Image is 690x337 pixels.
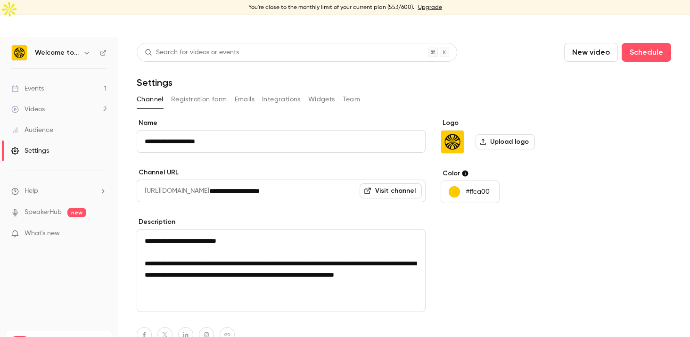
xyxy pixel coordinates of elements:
[11,125,53,135] div: Audience
[137,118,426,128] label: Name
[137,180,209,202] span: [URL][DOMAIN_NAME]
[25,207,62,217] a: SpeakerHub
[171,92,227,107] button: Registration form
[11,146,49,156] div: Settings
[137,77,172,88] h1: Settings
[466,187,490,197] p: #ffca00
[137,92,164,107] button: Channel
[262,92,301,107] button: Integrations
[67,208,86,217] span: new
[360,183,422,198] a: Visit channel
[11,105,45,114] div: Videos
[145,48,239,58] div: Search for videos or events
[35,48,79,58] h6: Welcome to the Jungle
[441,118,585,128] label: Logo
[25,229,60,238] span: What's new
[418,4,442,11] a: Upgrade
[343,92,361,107] button: Team
[622,43,671,62] button: Schedule
[441,131,464,153] img: Welcome to the Jungle
[11,84,44,93] div: Events
[137,217,426,227] label: Description
[564,43,618,62] button: New video
[25,186,38,196] span: Help
[441,181,500,203] button: #ffca00
[476,134,535,149] label: Upload logo
[441,169,585,178] label: Color
[235,92,255,107] button: Emails
[137,168,426,177] label: Channel URL
[95,230,107,238] iframe: Noticeable Trigger
[11,186,107,196] li: help-dropdown-opener
[308,92,335,107] button: Widgets
[12,45,27,60] img: Welcome to the Jungle
[441,118,585,154] section: Logo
